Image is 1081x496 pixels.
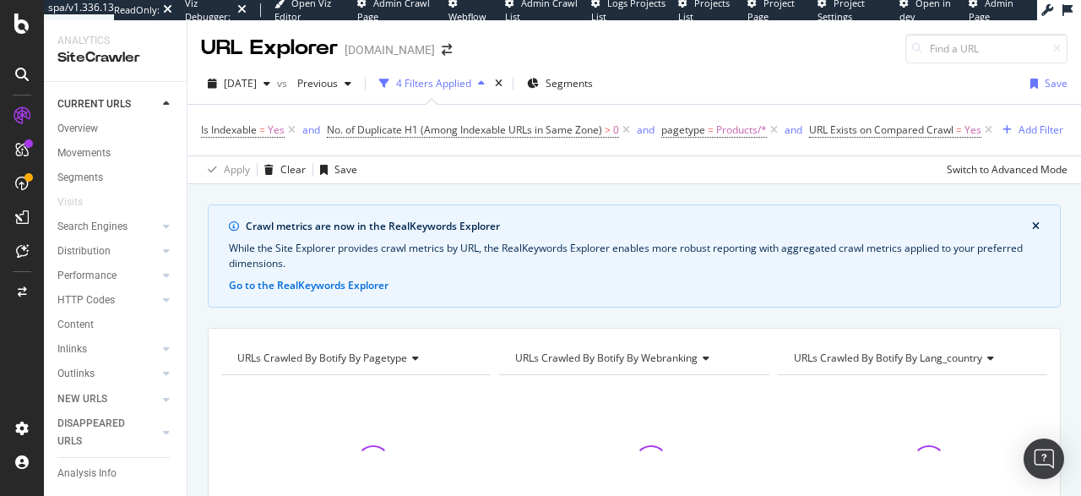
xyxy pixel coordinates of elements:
button: and [637,122,655,138]
button: and [302,122,320,138]
div: Open Intercom Messenger [1024,439,1064,479]
div: Save [334,162,357,177]
a: HTTP Codes [57,292,158,309]
button: [DATE] [201,70,277,97]
span: = [259,123,265,137]
div: Search Engines [57,218,128,236]
button: Apply [201,156,250,183]
button: Save [313,156,357,183]
a: NEW URLS [57,390,158,408]
a: Overview [57,120,175,138]
span: pagetype [661,123,705,137]
h4: URLs Crawled By Botify By pagetype [234,345,475,372]
a: Analysis Info [57,465,175,482]
span: Products/* [716,118,767,142]
span: URLs Crawled By Botify By pagetype [237,351,407,365]
span: 2025 Aug. 18th [224,76,257,90]
a: CURRENT URLS [57,95,158,113]
span: No. of Duplicate H1 (Among Indexable URLs in Same Zone) [327,123,602,137]
span: = [708,123,714,137]
div: Apply [224,162,250,177]
span: > [605,123,611,137]
button: Switch to Advanced Mode [940,156,1067,183]
h4: URLs Crawled By Botify By webranking [512,345,753,372]
div: arrow-right-arrow-left [442,44,452,56]
div: Save [1045,76,1067,90]
button: Add Filter [996,120,1063,140]
div: Segments [57,169,103,187]
span: URL Exists on Compared Crawl [809,123,953,137]
button: Segments [520,70,600,97]
a: DISAPPEARED URLS [57,415,158,450]
button: Previous [291,70,358,97]
a: Inlinks [57,341,158,358]
a: Search Engines [57,218,158,236]
div: Clear [280,162,306,177]
div: ReadOnly: [114,3,160,17]
div: info banner [208,204,1061,308]
div: Crawl metrics are now in the RealKeywords Explorer [246,219,1032,234]
div: times [492,75,506,92]
a: Segments [57,169,175,187]
div: SiteCrawler [57,48,173,68]
button: Save [1024,70,1067,97]
button: Clear [258,156,306,183]
h4: URLs Crawled By Botify By lang_country [790,345,1032,372]
div: and [302,123,320,137]
span: 0 [613,118,619,142]
input: Find a URL [905,34,1067,63]
span: Is Indexable [201,123,257,137]
span: Previous [291,76,338,90]
div: Analytics [57,34,173,48]
div: Analysis Info [57,465,117,482]
div: While the Site Explorer provides crawl metrics by URL, the RealKeywords Explorer enables more rob... [229,241,1040,271]
div: Distribution [57,243,111,260]
div: Overview [57,120,98,138]
div: Outlinks [57,365,95,383]
div: and [785,123,802,137]
a: Distribution [57,243,158,260]
a: Visits [57,193,100,211]
span: Yes [268,118,285,142]
div: Performance [57,267,117,285]
a: Performance [57,267,158,285]
span: = [956,123,962,137]
span: URLs Crawled By Botify By webranking [515,351,698,365]
a: Movements [57,144,175,162]
div: [DOMAIN_NAME] [345,41,435,58]
button: Go to the RealKeywords Explorer [229,278,388,293]
div: Inlinks [57,341,87,358]
div: CURRENT URLS [57,95,131,113]
button: and [785,122,802,138]
div: Visits [57,193,83,211]
div: and [637,123,655,137]
span: URLs Crawled By Botify By lang_country [794,351,982,365]
button: 4 Filters Applied [372,70,492,97]
a: Content [57,316,175,334]
div: Movements [57,144,111,162]
div: HTTP Codes [57,292,115,309]
a: Outlinks [57,365,158,383]
div: NEW URLS [57,390,107,408]
div: URL Explorer [201,34,338,63]
span: Webflow [448,10,486,23]
span: Yes [964,118,981,142]
div: DISAPPEARED URLS [57,415,143,450]
span: Segments [546,76,593,90]
div: Add Filter [1019,123,1063,137]
span: vs [277,76,291,90]
div: Content [57,316,94,334]
div: 4 Filters Applied [396,76,471,90]
button: close banner [1028,215,1044,237]
div: Switch to Advanced Mode [947,162,1067,177]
